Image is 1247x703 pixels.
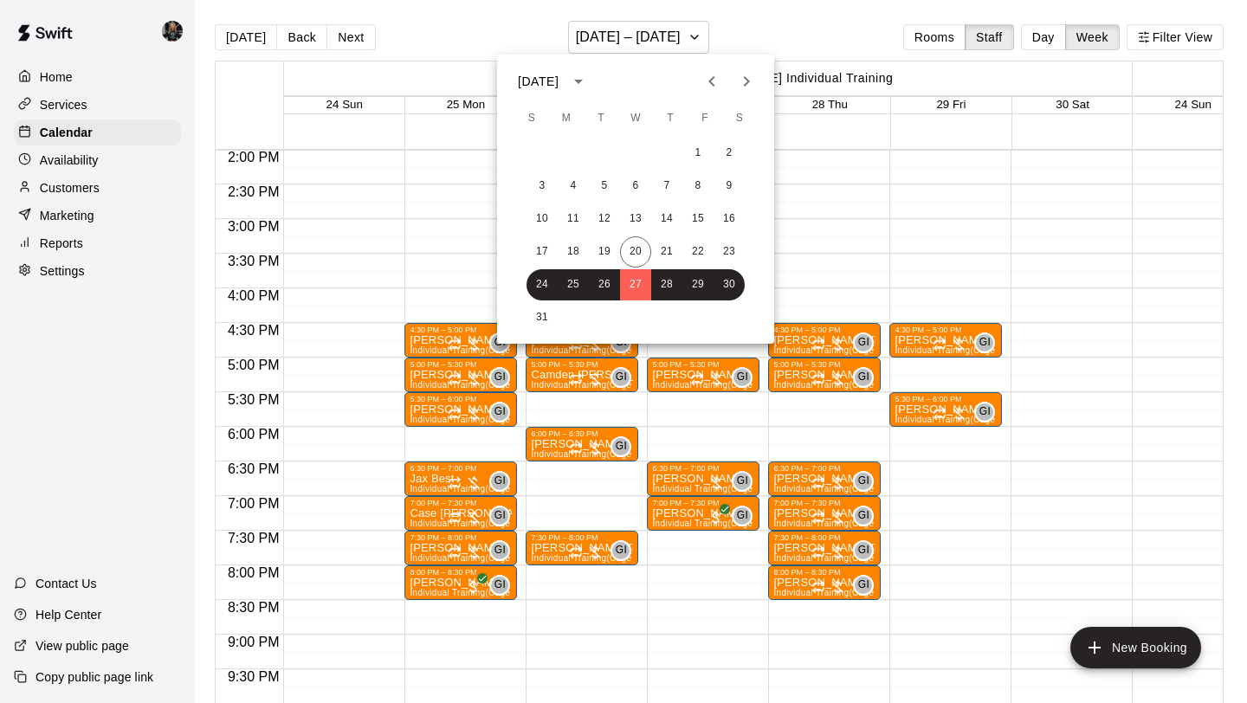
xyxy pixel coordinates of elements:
button: 12 [589,203,620,235]
button: 6 [620,171,651,202]
button: 16 [714,203,745,235]
button: 15 [682,203,714,235]
button: 17 [527,236,558,268]
button: 22 [682,236,714,268]
button: 28 [651,269,682,300]
button: 14 [651,203,682,235]
button: 21 [651,236,682,268]
button: 19 [589,236,620,268]
div: [DATE] [518,73,559,91]
button: 20 [620,236,651,268]
span: Saturday [724,101,755,136]
button: 9 [714,171,745,202]
button: Previous month [695,64,729,99]
span: Wednesday [620,101,651,136]
button: 23 [714,236,745,268]
button: 2 [714,138,745,169]
button: 13 [620,203,651,235]
button: 10 [527,203,558,235]
span: Friday [689,101,720,136]
button: 24 [527,269,558,300]
button: 29 [682,269,714,300]
span: Monday [551,101,582,136]
span: Tuesday [585,101,617,136]
button: calendar view is open, switch to year view [564,67,593,96]
button: 27 [620,269,651,300]
button: Next month [729,64,764,99]
button: 1 [682,138,714,169]
button: 31 [527,302,558,333]
button: 4 [558,171,589,202]
button: 26 [589,269,620,300]
button: 5 [589,171,620,202]
button: 7 [651,171,682,202]
button: 18 [558,236,589,268]
button: 8 [682,171,714,202]
button: 11 [558,203,589,235]
span: Thursday [655,101,686,136]
button: 30 [714,269,745,300]
button: 25 [558,269,589,300]
span: Sunday [516,101,547,136]
button: 3 [527,171,558,202]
